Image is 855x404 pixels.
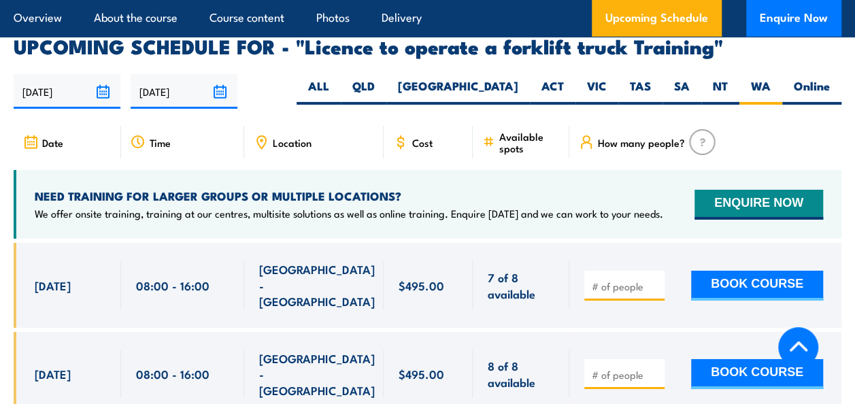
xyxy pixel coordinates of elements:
[691,271,823,301] button: BOOK COURSE
[488,269,554,301] span: 7 of 8 available
[592,368,660,382] input: # of people
[42,137,63,148] span: Date
[14,74,120,109] input: From date
[273,137,312,148] span: Location
[35,277,71,293] span: [DATE]
[386,78,530,105] label: [GEOGRAPHIC_DATA]
[136,277,209,293] span: 08:00 - 16:00
[701,78,739,105] label: NT
[598,137,685,148] span: How many people?
[399,277,444,293] span: $495.00
[782,78,841,105] label: Online
[35,207,663,220] p: We offer onsite training, training at our centres, multisite solutions as well as online training...
[592,280,660,293] input: # of people
[691,359,823,389] button: BOOK COURSE
[412,137,433,148] span: Cost
[694,190,823,220] button: ENQUIRE NOW
[259,261,375,309] span: [GEOGRAPHIC_DATA] - [GEOGRAPHIC_DATA]
[575,78,618,105] label: VIC
[259,350,375,398] span: [GEOGRAPHIC_DATA] - [GEOGRAPHIC_DATA]
[131,74,237,109] input: To date
[488,358,554,390] span: 8 of 8 available
[530,78,575,105] label: ACT
[136,366,209,382] span: 08:00 - 16:00
[739,78,782,105] label: WA
[150,137,171,148] span: Time
[35,188,663,203] h4: NEED TRAINING FOR LARGER GROUPS OR MULTIPLE LOCATIONS?
[14,37,841,54] h2: UPCOMING SCHEDULE FOR - "Licence to operate a forklift truck Training"
[618,78,663,105] label: TAS
[297,78,341,105] label: ALL
[341,78,386,105] label: QLD
[663,78,701,105] label: SA
[499,131,560,154] span: Available spots
[35,366,71,382] span: [DATE]
[399,366,444,382] span: $495.00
